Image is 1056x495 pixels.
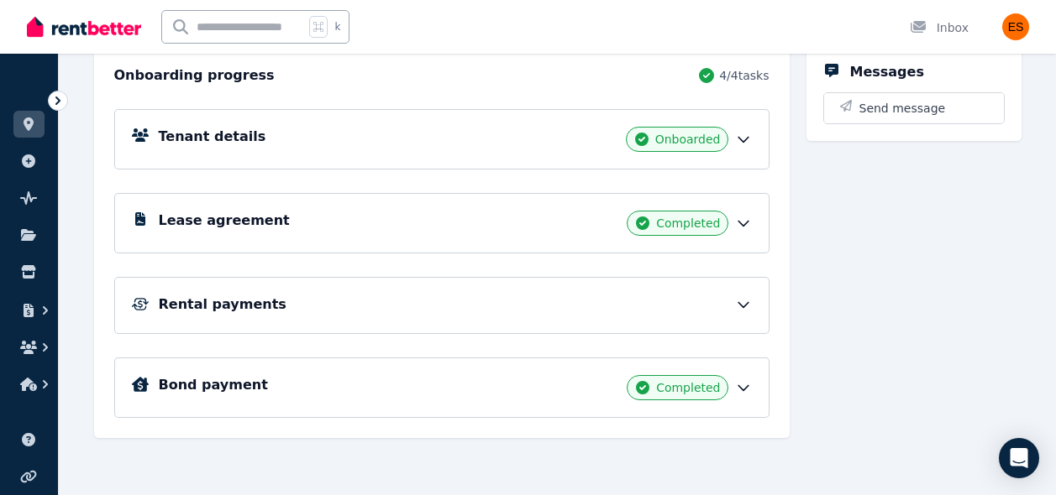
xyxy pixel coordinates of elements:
[159,211,290,231] h5: Lease agreement
[132,377,149,392] img: Bond Details
[114,65,275,86] h2: Onboarding progress
[850,62,924,82] h5: Messages
[859,100,946,117] span: Send message
[656,379,720,396] span: Completed
[132,298,149,310] img: Rental Payments
[824,93,1004,123] button: Send message
[656,215,720,232] span: Completed
[655,131,721,148] span: Onboarded
[999,438,1039,478] div: Open Intercom Messenger
[910,19,969,36] div: Inbox
[159,294,286,315] h5: Rental payments
[159,127,266,147] h5: Tenant details
[719,67,769,84] span: 4 / 4 tasks
[334,20,340,34] span: k
[159,375,268,395] h5: Bond payment
[27,14,141,39] img: RentBetter
[1002,13,1029,40] img: Evangeline Samoilov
